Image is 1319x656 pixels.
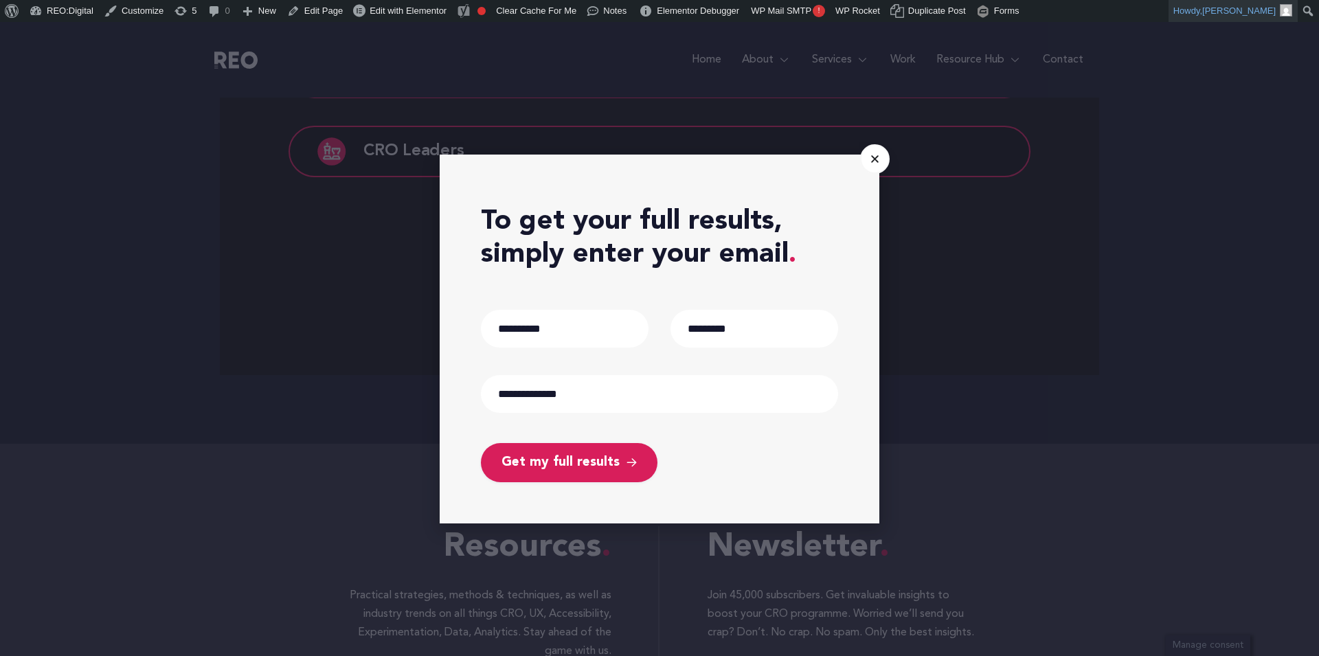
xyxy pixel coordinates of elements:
[477,7,486,15] div: Focus keyphrase not set
[481,205,838,271] h4: To get your full results, simply enter your email
[501,453,620,472] span: Get my full results
[370,5,447,16] span: Edit with Elementor
[627,457,637,468] img: arrow-right-icon
[481,443,657,482] button: Get my full resultsarrow-right-icon
[813,5,825,17] span: !
[1202,5,1276,16] span: [PERSON_NAME]
[860,144,890,174] a: Close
